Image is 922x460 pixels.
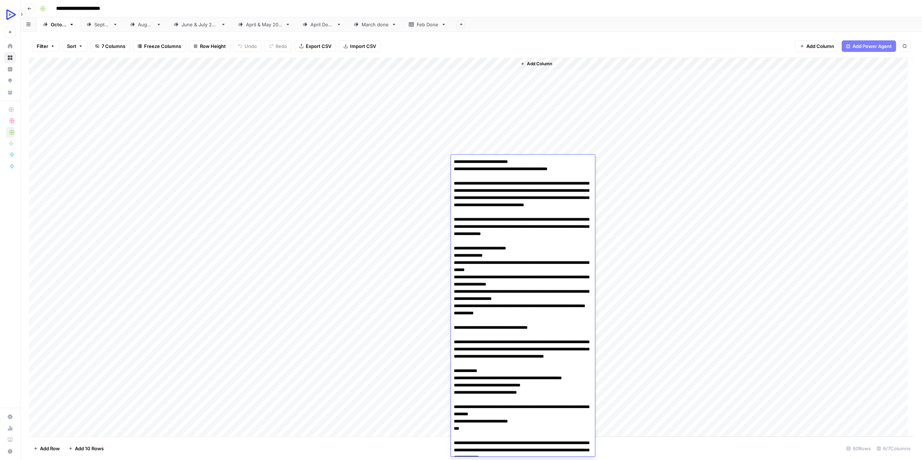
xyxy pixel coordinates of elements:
[37,17,80,32] a: [DATE]
[403,17,452,32] a: Feb Done
[40,445,60,452] span: Add Row
[64,443,108,454] button: Add 10 Rows
[843,443,874,454] div: 60 Rows
[518,59,555,68] button: Add Column
[874,443,913,454] div: 6/7 Columns
[339,40,381,52] button: Import CSV
[133,40,186,52] button: Freeze Columns
[62,40,88,52] button: Sort
[417,21,438,28] div: Feb Done
[306,43,331,50] span: Export CSV
[4,87,16,98] a: Your Data
[348,17,403,32] a: March done
[527,61,552,67] span: Add Column
[167,17,232,32] a: [DATE] & [DATE]
[80,17,124,32] a: [DATE]
[90,40,130,52] button: 7 Columns
[4,423,16,434] a: Usage
[4,434,16,446] a: Learning Hub
[4,8,17,21] img: OpenReplay Logo
[264,40,292,52] button: Redo
[295,40,336,52] button: Export CSV
[310,21,334,28] div: April Done
[189,40,230,52] button: Row Height
[75,445,104,452] span: Add 10 Rows
[362,21,389,28] div: March done
[102,43,125,50] span: 7 Columns
[246,21,282,28] div: [DATE] & [DATE]
[4,75,16,87] a: Opportunities
[296,17,348,32] a: April Done
[32,40,59,52] button: Filter
[94,21,110,28] div: [DATE]
[37,43,48,50] span: Filter
[276,43,287,50] span: Redo
[795,40,839,52] button: Add Column
[67,43,76,50] span: Sort
[842,40,896,52] button: Add Power Agent
[4,446,16,457] button: Help + Support
[182,21,218,28] div: [DATE] & [DATE]
[4,52,16,63] a: Browse
[51,21,66,28] div: [DATE]
[29,443,64,454] button: Add Row
[200,43,226,50] span: Row Height
[233,40,261,52] button: Undo
[852,43,892,50] span: Add Power Agent
[144,43,181,50] span: Freeze Columns
[138,21,153,28] div: [DATE]
[245,43,257,50] span: Undo
[232,17,296,32] a: [DATE] & [DATE]
[4,40,16,52] a: Home
[350,43,376,50] span: Import CSV
[124,17,167,32] a: [DATE]
[4,6,16,24] button: Workspace: OpenReplay
[4,63,16,75] a: Insights
[806,43,834,50] span: Add Column
[4,411,16,423] a: Settings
